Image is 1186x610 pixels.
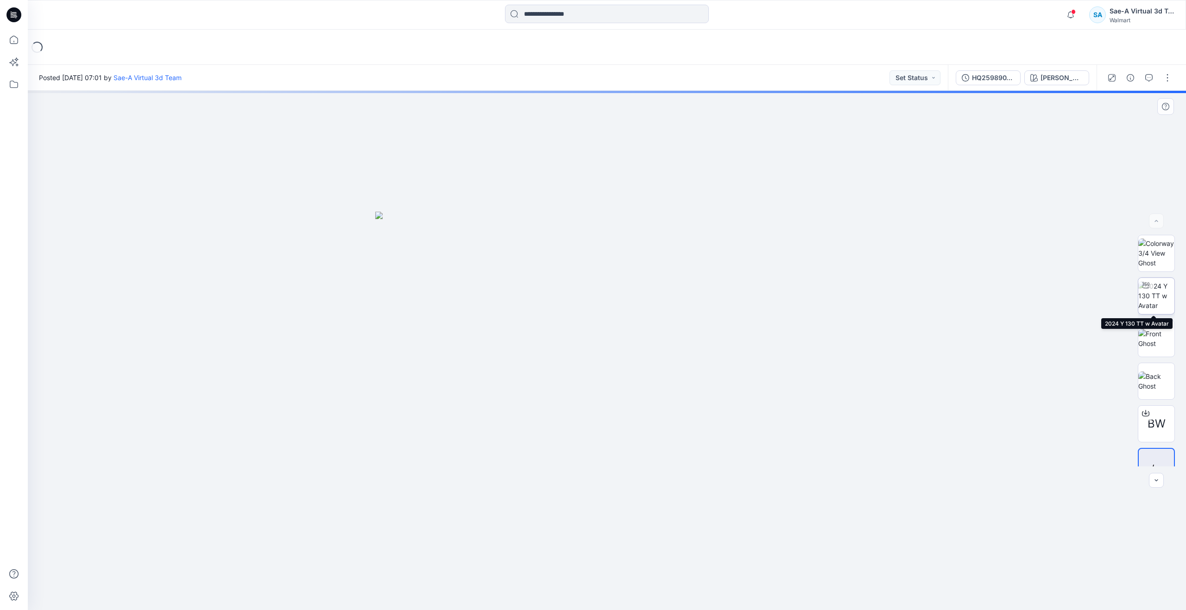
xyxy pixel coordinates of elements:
[1138,281,1174,310] img: 2024 Y 130 TT w Avatar
[1123,70,1138,85] button: Details
[1110,17,1174,24] div: Walmart
[1041,73,1083,83] div: [PERSON_NAME]
[114,74,182,82] a: Sae-A Virtual 3d Team
[39,73,182,82] span: Posted [DATE] 07:01 by
[1148,415,1166,432] span: BW
[1089,6,1106,23] div: SA
[1138,239,1174,268] img: Colorway 3/4 View Ghost
[1138,371,1174,391] img: Back Ghost
[972,73,1015,83] div: HQ259890_FULL COLORWAYS
[1110,6,1174,17] div: Sae-A Virtual 3d Team
[1138,329,1174,348] img: Front Ghost
[1024,70,1089,85] button: [PERSON_NAME]
[956,70,1021,85] button: HQ259890_FULL COLORWAYS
